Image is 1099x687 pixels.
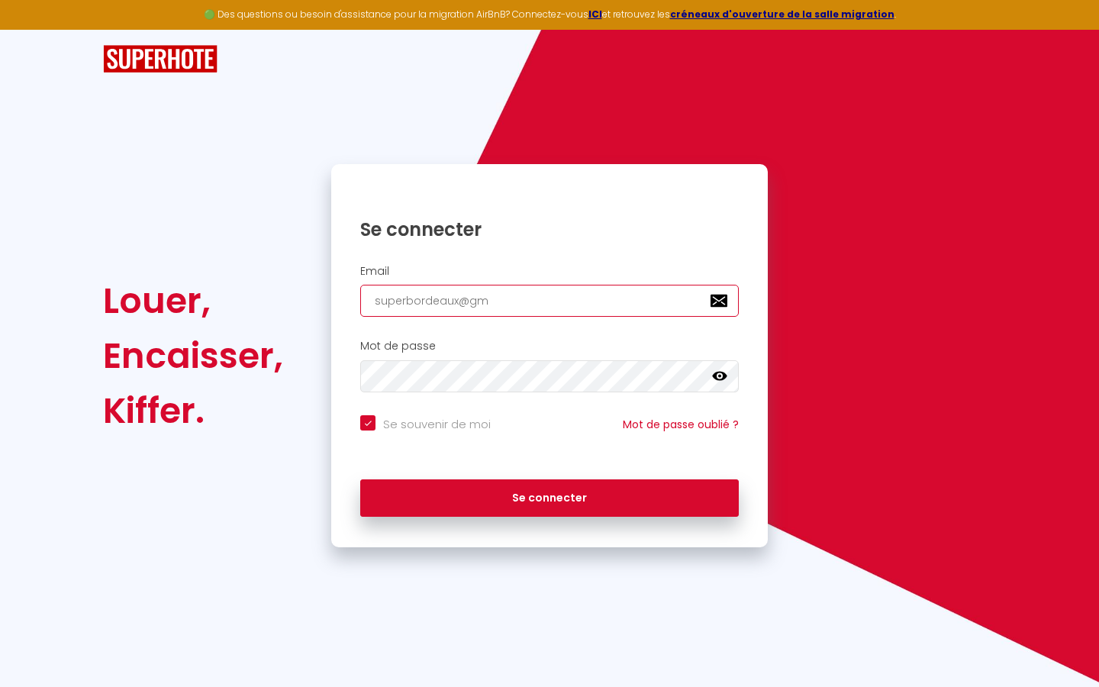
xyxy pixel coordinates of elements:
[360,218,739,241] h1: Se connecter
[360,265,739,278] h2: Email
[360,340,739,353] h2: Mot de passe
[360,479,739,518] button: Se connecter
[103,45,218,73] img: SuperHote logo
[670,8,894,21] a: créneaux d'ouverture de la salle migration
[103,328,283,383] div: Encaisser,
[103,383,283,438] div: Kiffer.
[360,285,739,317] input: Ton Email
[12,6,58,52] button: Ouvrir le widget de chat LiveChat
[588,8,602,21] a: ICI
[103,273,283,328] div: Louer,
[623,417,739,432] a: Mot de passe oublié ?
